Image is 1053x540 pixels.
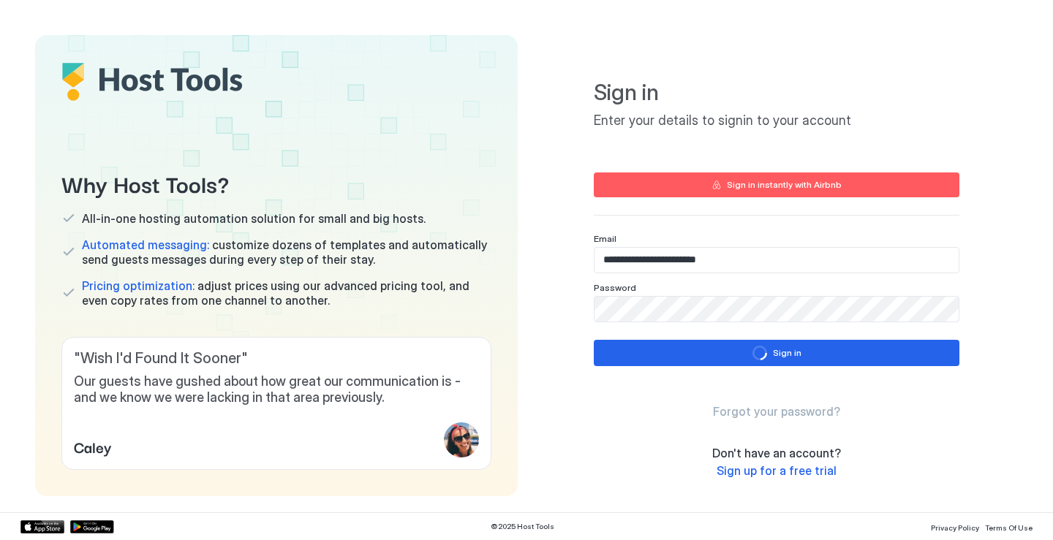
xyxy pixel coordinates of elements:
input: Input Field [595,297,959,322]
button: Sign in instantly with Airbnb [594,172,959,197]
span: Terms Of Use [985,523,1033,532]
span: Don't have an account? [712,446,841,460]
span: Sign in [594,79,959,107]
span: adjust prices using our advanced pricing tool, and even copy rates from one channel to another. [82,278,491,308]
div: profile [444,422,479,457]
span: Password [594,282,636,293]
div: Sign in instantly with Airbnb [727,178,842,191]
a: Sign up for a free trial [717,463,837,479]
input: Input Field [595,248,959,273]
span: All-in-one hosting automation solution for small and big hosts. [82,211,426,226]
a: Google Play Store [70,520,114,533]
span: Sign up for a free trial [717,463,837,478]
span: " Wish I'd Found It Sooner " [74,349,479,368]
span: © 2025 Host Tools [491,522,554,531]
a: App Store [20,520,64,533]
span: Caley [74,436,112,457]
iframe: Intercom live chat [15,490,50,525]
a: Forgot your password? [713,404,840,419]
a: Terms Of Use [985,519,1033,534]
span: Forgot your password? [713,404,840,419]
div: Sign in [773,346,801,360]
span: Why Host Tools? [61,167,491,199]
span: Automated messaging: [82,237,209,252]
span: Privacy Policy [931,523,979,532]
a: Privacy Policy [931,519,979,534]
span: Pricing optimization: [82,278,195,293]
span: Enter your details to signin to your account [594,113,959,129]
button: loadingSign in [594,340,959,366]
span: Email [594,233,616,244]
span: customize dozens of templates and automatically send guests messages during every step of their s... [82,237,491,267]
span: Our guests have gushed about how great our communication is - and we know we were lacking in that... [74,373,479,406]
div: loading [752,346,767,360]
